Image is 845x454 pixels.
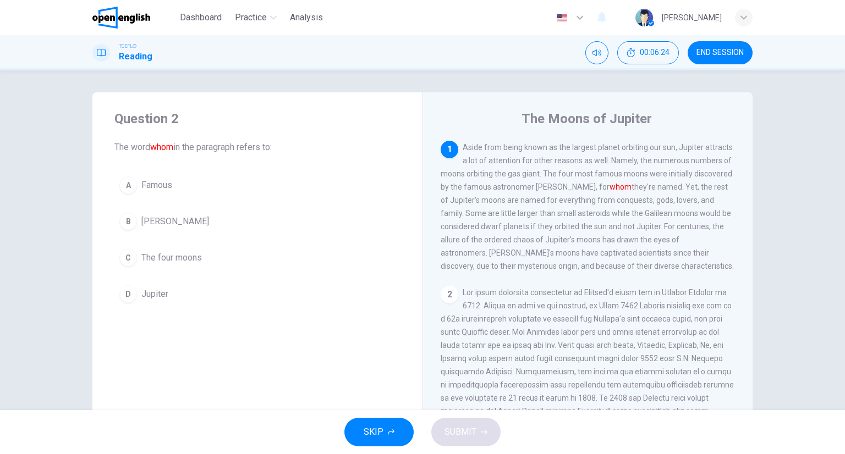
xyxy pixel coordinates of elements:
a: OpenEnglish logo [92,7,175,29]
h4: The Moons of Jupiter [522,110,652,128]
div: 1 [441,141,458,158]
div: [PERSON_NAME] [662,11,722,24]
img: en [555,14,569,22]
h1: Reading [119,50,152,63]
span: The word in the paragraph refers to: [114,141,400,154]
div: C [119,249,137,267]
img: Profile picture [635,9,653,26]
span: Analysis [290,11,323,24]
span: END SESSION [696,48,744,57]
img: OpenEnglish logo [92,7,150,29]
div: Hide [617,41,679,64]
h4: Question 2 [114,110,400,128]
button: Analysis [286,8,327,27]
button: 00:06:24 [617,41,679,64]
font: whom [610,182,632,191]
button: SKIP [344,418,414,446]
span: SKIP [364,424,383,440]
span: Jupiter [141,287,168,301]
button: CThe four moons [114,244,400,272]
span: The four moons [141,251,202,264]
div: B [119,213,137,230]
font: whom [150,142,173,152]
span: Aside from being known as the largest planet orbiting our sun, Jupiter attracts a lot of attentio... [441,143,734,270]
span: TOEFL® [119,42,136,50]
div: A [119,176,137,194]
button: DJupiter [114,280,400,308]
div: Mute [585,41,608,64]
div: D [119,285,137,303]
button: Practice [231,8,281,27]
button: END SESSION [688,41,753,64]
span: Practice [235,11,267,24]
span: Famous [141,179,172,192]
button: B[PERSON_NAME] [114,208,400,235]
div: 2 [441,286,458,303]
span: [PERSON_NAME] [141,215,209,228]
button: AFamous [114,171,400,199]
button: Dashboard [175,8,226,27]
span: Dashboard [180,11,222,24]
span: 00:06:24 [640,48,670,57]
